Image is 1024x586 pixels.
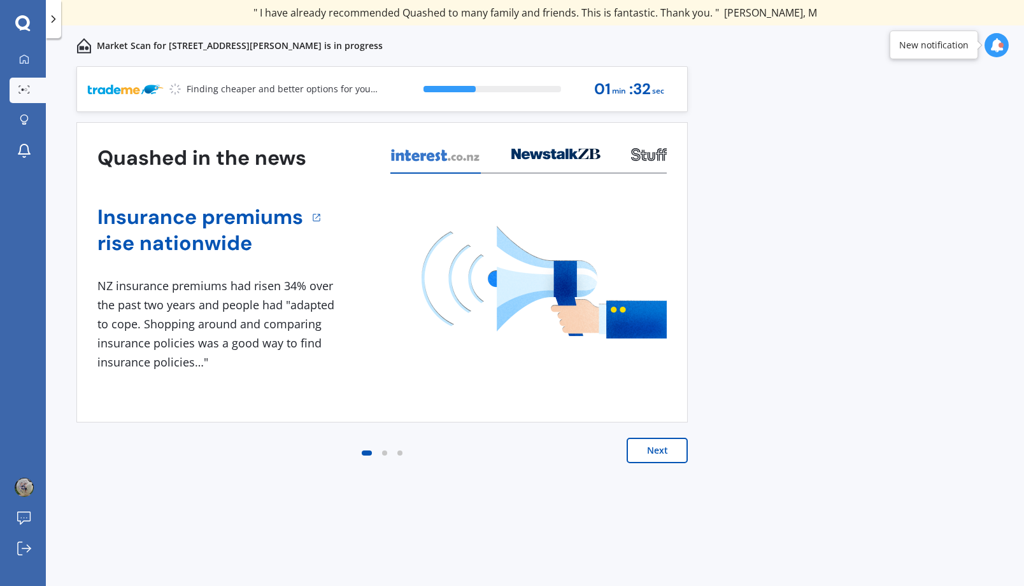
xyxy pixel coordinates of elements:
h3: Quashed in the news [97,145,306,171]
img: media image [422,226,667,338]
span: : 32 [629,81,651,98]
div: NZ insurance premiums had risen 34% over the past two years and people had "adapted to cope. Shop... [97,277,339,372]
img: a6691ffa371e1bd874e96201f1fdfd78 [15,478,34,497]
button: Next [627,438,688,463]
span: sec [652,83,664,100]
a: rise nationwide [97,230,303,256]
p: Market Scan for [STREET_ADDRESS][PERSON_NAME] is in progress [97,39,383,52]
div: New notification [899,39,969,52]
span: 01 [594,81,611,98]
img: home-and-contents.b802091223b8502ef2dd.svg [76,38,92,53]
a: Insurance premiums [97,204,303,230]
p: Finding cheaper and better options for you... [187,83,378,95]
span: min [612,83,626,100]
